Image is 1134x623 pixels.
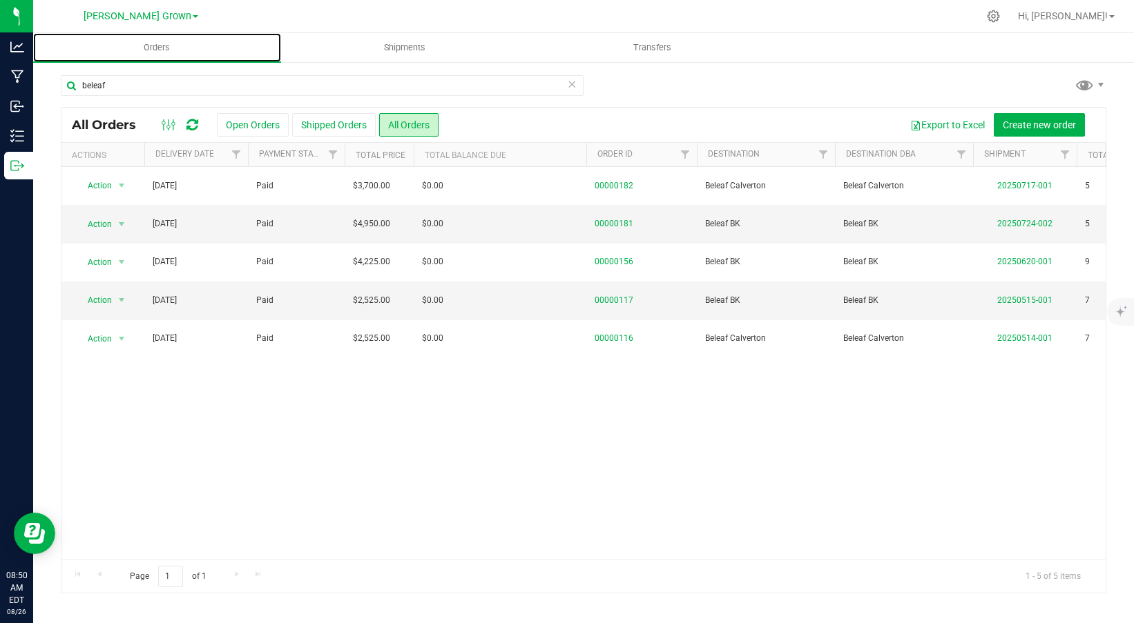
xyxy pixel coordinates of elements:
input: Search Order ID, Destination, Customer PO... [61,75,584,96]
a: Shipment [984,149,1026,159]
span: $0.00 [422,255,443,268]
span: Shipments [365,41,444,54]
span: $3,700.00 [353,179,390,192]
a: Filter [812,143,835,166]
span: Transfers [615,41,690,54]
span: select [113,329,131,348]
button: Open Orders [217,113,289,137]
span: Hi, [PERSON_NAME]! [1018,10,1108,21]
a: Order ID [597,149,633,159]
span: $0.00 [422,332,443,345]
span: select [113,215,131,234]
a: 20250514-001 [997,333,1053,343]
span: [DATE] [153,332,177,345]
a: 20250620-001 [997,257,1053,266]
iframe: Resource center [14,513,55,554]
span: select [113,290,131,310]
inline-svg: Inbound [10,99,24,113]
span: Beleaf BK [705,217,827,230]
inline-svg: Inventory [10,129,24,143]
span: [DATE] [153,294,177,307]
span: Action [75,329,113,348]
a: 00000116 [595,332,633,345]
a: Destination [708,149,760,159]
span: Action [75,290,113,310]
span: Clear [567,75,577,93]
a: 20250515-001 [997,295,1053,305]
a: Payment Status [259,149,328,159]
span: [PERSON_NAME] Grown [84,10,191,22]
span: Beleaf BK [705,294,827,307]
span: Beleaf Calverton [843,332,965,345]
span: Beleaf BK [705,255,827,268]
span: Paid [256,217,336,230]
span: $4,950.00 [353,217,390,230]
a: Shipments [281,33,529,62]
a: Total Price [356,150,405,160]
span: $2,525.00 [353,332,390,345]
span: Paid [256,294,336,307]
p: 08/26 [6,606,27,617]
a: Filter [322,143,345,166]
a: Filter [1054,143,1077,166]
span: Beleaf Calverton [705,332,827,345]
span: Beleaf BK [843,255,965,268]
a: 00000156 [595,255,633,268]
span: [DATE] [153,217,177,230]
a: Destination DBA [846,149,916,159]
span: Beleaf BK [843,217,965,230]
a: 00000117 [595,294,633,307]
span: Create new order [1003,119,1076,130]
th: Total Balance Due [414,143,586,167]
a: Filter [225,143,248,166]
button: Create new order [994,113,1085,137]
span: 9 [1085,255,1090,268]
span: 5 [1085,179,1090,192]
div: Manage settings [985,10,1002,23]
span: Paid [256,332,336,345]
span: $4,225.00 [353,255,390,268]
span: 1 - 5 of 5 items [1015,566,1092,586]
a: Filter [950,143,973,166]
button: Shipped Orders [292,113,376,137]
p: 08:50 AM EDT [6,569,27,606]
span: Beleaf Calverton [843,179,965,192]
span: $0.00 [422,217,443,230]
a: 00000182 [595,179,633,192]
span: [DATE] [153,179,177,192]
a: 00000181 [595,217,633,230]
button: Export to Excel [901,113,994,137]
a: Orders [33,33,281,62]
span: $2,525.00 [353,294,390,307]
a: Transfers [528,33,776,62]
span: Action [75,215,113,234]
span: [DATE] [153,255,177,268]
span: Orders [125,41,189,54]
inline-svg: Analytics [10,40,24,54]
inline-svg: Outbound [10,159,24,172]
inline-svg: Manufacturing [10,70,24,83]
span: 5 [1085,217,1090,230]
span: select [113,176,131,195]
a: Filter [674,143,697,166]
span: Action [75,176,113,195]
span: Paid [256,179,336,192]
span: Beleaf BK [843,294,965,307]
span: Page of 1 [118,566,218,587]
a: 20250717-001 [997,181,1053,190]
span: All Orders [72,117,150,132]
span: select [113,253,131,272]
span: $0.00 [422,179,443,192]
div: Actions [72,150,139,160]
span: $0.00 [422,294,443,307]
input: 1 [158,566,183,587]
span: 7 [1085,294,1090,307]
span: Action [75,253,113,272]
span: Beleaf Calverton [705,179,827,192]
a: 20250724-002 [997,219,1053,228]
a: Delivery Date [155,149,214,159]
span: 7 [1085,332,1090,345]
span: Paid [256,255,336,268]
button: All Orders [379,113,439,137]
